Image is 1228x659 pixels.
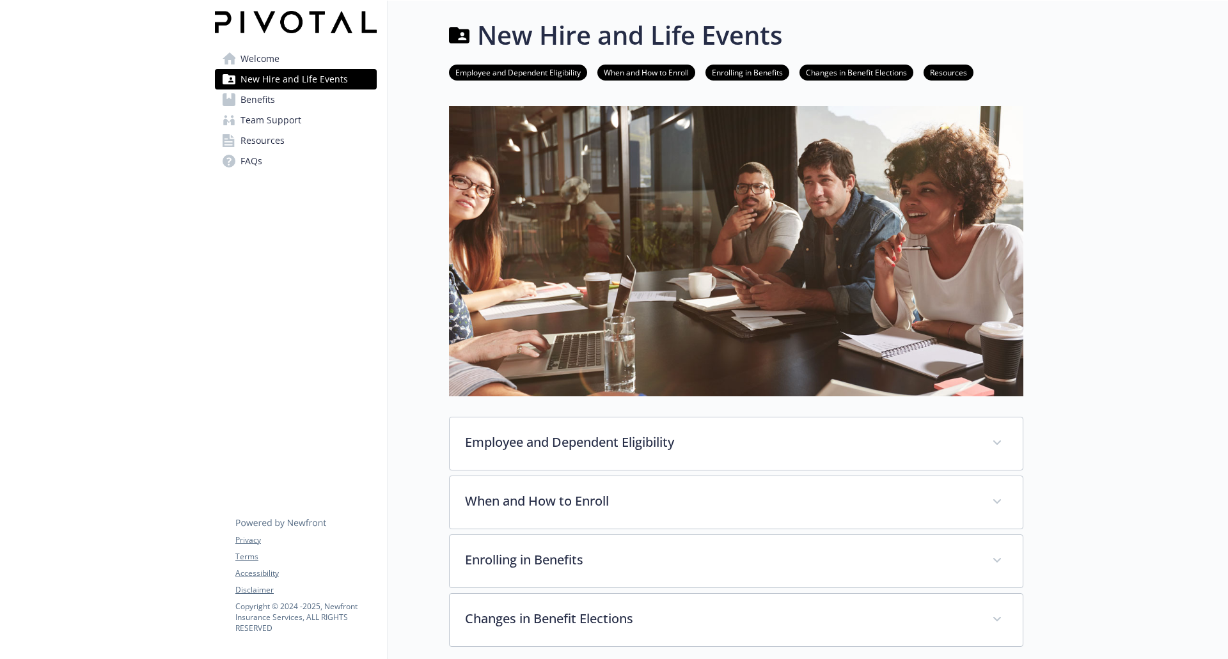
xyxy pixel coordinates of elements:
[465,550,977,570] p: Enrolling in Benefits
[450,476,1023,529] div: When and How to Enroll
[240,69,348,89] span: New Hire and Life Events
[235,601,376,633] p: Copyright © 2024 - 2025 , Newfront Insurance Services, ALL RIGHTS RESERVED
[477,16,782,54] h1: New Hire and Life Events
[465,492,977,511] p: When and How to Enroll
[215,49,377,69] a: Welcome
[450,535,1023,587] div: Enrolling in Benefits
[449,106,1023,396] img: new hire page banner
[235,568,376,579] a: Accessibility
[235,584,376,596] a: Disclaimer
[215,110,377,130] a: Team Support
[240,151,262,171] span: FAQs
[597,66,695,78] a: When and How to Enroll
[449,66,587,78] a: Employee and Dependent Eligibility
[465,609,977,628] p: Changes in Benefit Elections
[215,151,377,171] a: FAQs
[240,49,279,69] span: Welcome
[235,551,376,562] a: Terms
[705,66,789,78] a: Enrolling in Benefits
[215,89,377,110] a: Benefits
[799,66,913,78] a: Changes in Benefit Elections
[215,130,377,151] a: Resources
[450,594,1023,646] div: Changes in Benefit Elections
[240,110,301,130] span: Team Support
[450,417,1023,470] div: Employee and Dependent Eligibility
[924,66,973,78] a: Resources
[465,433,977,452] p: Employee and Dependent Eligibility
[235,534,376,546] a: Privacy
[215,69,377,89] a: New Hire and Life Events
[240,89,275,110] span: Benefits
[240,130,285,151] span: Resources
